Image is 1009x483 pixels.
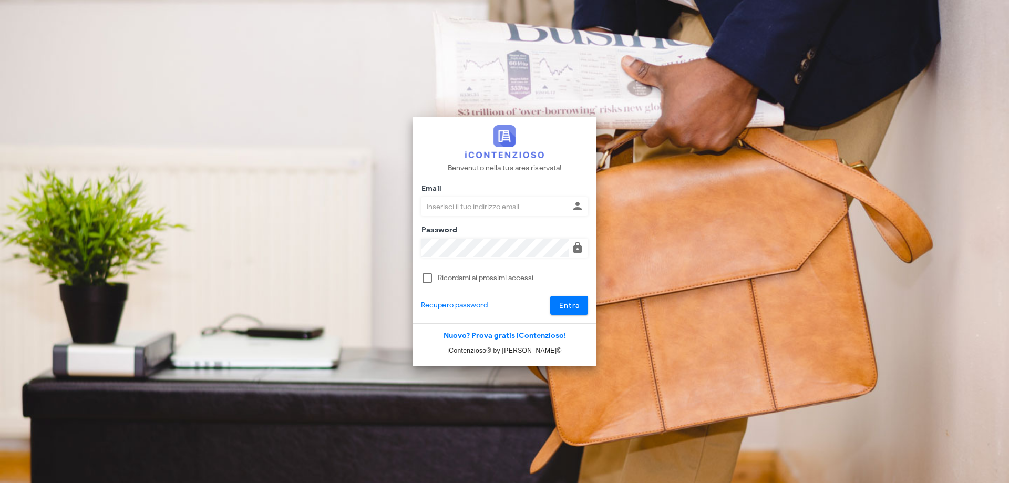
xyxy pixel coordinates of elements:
[444,331,566,340] a: Nuovo? Prova gratis iContenzioso!
[418,225,458,235] label: Password
[421,198,569,215] input: Inserisci il tuo indirizzo email
[418,183,441,194] label: Email
[448,162,562,174] p: Benvenuto nella tua area riservata!
[550,296,589,315] button: Entra
[559,301,580,310] span: Entra
[438,273,588,283] label: Ricordami ai prossimi accessi
[421,300,488,311] a: Recupero password
[413,345,596,356] p: iContenzioso® by [PERSON_NAME]©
